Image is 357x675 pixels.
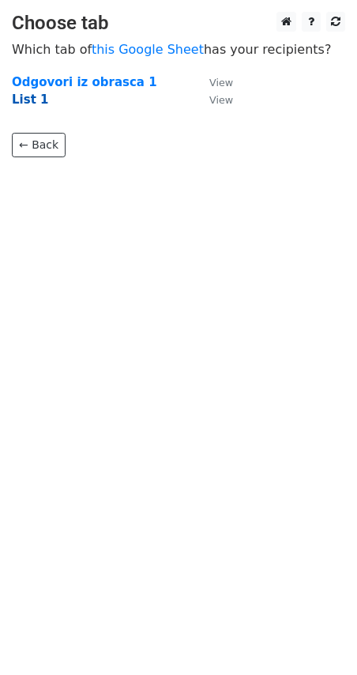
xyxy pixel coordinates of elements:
[194,92,233,107] a: View
[12,12,345,35] h3: Choose tab
[194,75,233,89] a: View
[209,94,233,106] small: View
[92,42,204,57] a: this Google Sheet
[209,77,233,89] small: View
[278,599,357,675] div: Widget razgovora
[278,599,357,675] iframe: Chat Widget
[12,92,48,107] a: List 1
[12,75,157,89] a: Odgovori iz obrasca 1
[12,133,66,157] a: ← Back
[12,41,345,58] p: Which tab of has your recipients?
